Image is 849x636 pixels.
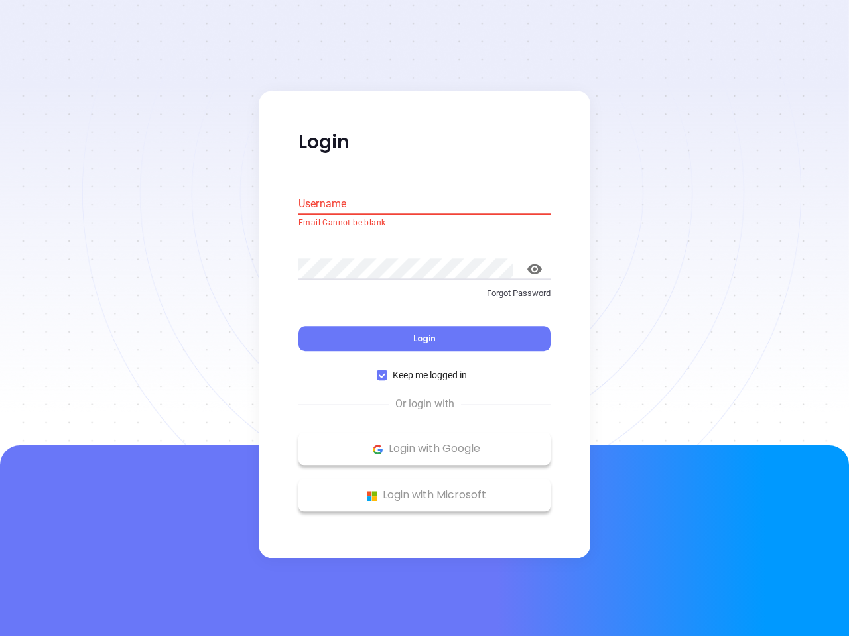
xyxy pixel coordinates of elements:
img: Microsoft Logo [363,488,380,504]
span: Login [413,333,436,344]
button: Login [298,327,551,352]
button: Microsoft Logo Login with Microsoft [298,479,551,512]
p: Login with Microsoft [305,486,544,505]
button: toggle password visibility [519,253,551,285]
p: Login [298,131,551,154]
p: Email Cannot be blank [298,217,551,230]
p: Forgot Password [298,287,551,300]
span: Keep me logged in [387,368,472,383]
p: Login with Google [305,439,544,459]
img: Google Logo [369,441,386,458]
a: Forgot Password [298,287,551,311]
span: Or login with [389,397,461,413]
button: Google Logo Login with Google [298,433,551,466]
